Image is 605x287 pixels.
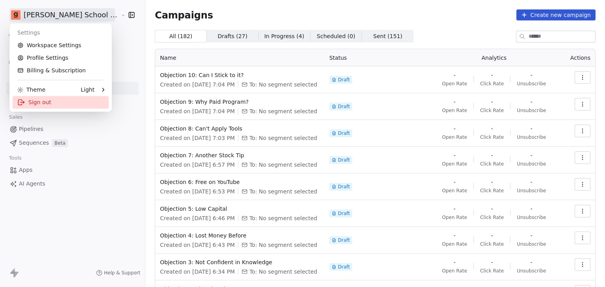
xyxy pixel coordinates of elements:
a: Billing & Subscription [13,64,109,77]
a: Workspace Settings [13,39,109,52]
div: Settings [13,26,109,39]
div: Theme [17,86,45,94]
a: Profile Settings [13,52,109,64]
div: Light [81,86,95,94]
div: Sign out [13,96,109,109]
